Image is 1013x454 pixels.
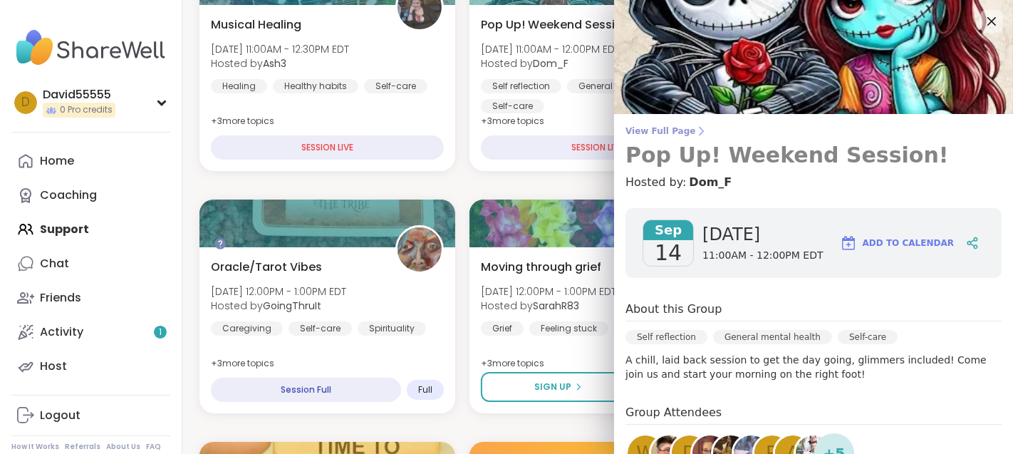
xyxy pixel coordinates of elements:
a: Dom_F [689,174,732,191]
div: General mental health [713,330,832,344]
span: Moving through grief [481,259,601,276]
span: Hosted by [211,56,349,71]
h4: About this Group [625,301,722,318]
b: SarahR83 [533,299,579,313]
div: Caregiving [211,321,283,336]
span: Hosted by [481,299,616,313]
a: Referrals [65,442,100,452]
a: View Full PagePop Up! Weekend Session! [625,125,1002,168]
b: GoingThruIt [263,299,321,313]
div: Feeling stuck [529,321,608,336]
div: General mental health [567,79,687,93]
div: Self-care [838,330,898,344]
a: Logout [11,398,170,433]
span: 11:00AM - 12:00PM EDT [702,249,823,263]
div: Self-care [481,99,544,113]
a: Activity1 [11,315,170,349]
span: Sep [643,220,693,240]
div: Spirituality [358,321,426,336]
div: Self-care [289,321,352,336]
div: Logout [40,408,80,423]
b: Dom_F [533,56,568,71]
span: Hosted by [211,299,346,313]
div: Session Full [211,378,401,402]
img: ShareWell Nav Logo [11,23,170,73]
span: Pop Up! Weekend Session! [481,16,633,33]
button: Add to Calendar [833,226,960,260]
span: 1 [159,326,162,339]
span: Musical Healing [211,16,301,33]
div: Coaching [40,187,97,203]
div: David55555 [43,87,115,103]
a: Chat [11,247,170,281]
a: Friends [11,281,170,315]
div: Self reflection [481,79,561,93]
span: [DATE] [702,223,823,246]
span: Oracle/Tarot Vibes [211,259,322,276]
a: FAQ [146,442,161,452]
div: Chat [40,256,69,272]
div: SESSION LIVE [481,135,714,160]
div: Grief [481,321,524,336]
span: Hosted by [481,56,620,71]
div: Home [40,153,74,169]
div: Healing [211,79,267,93]
div: Self reflection [625,330,707,344]
span: [DATE] 12:00PM - 1:00PM EDT [481,284,616,299]
div: Host [40,358,67,374]
img: GoingThruIt [398,227,442,272]
span: D [21,93,30,112]
b: Ash3 [263,56,286,71]
h4: Hosted by: [625,174,1002,191]
a: Host [11,349,170,383]
iframe: Spotlight [214,238,226,249]
a: Coaching [11,178,170,212]
span: 0 Pro credits [60,104,113,116]
h3: Pop Up! Weekend Session! [625,143,1002,168]
span: [DATE] 11:00AM - 12:00PM EDT [481,42,620,56]
div: Activity [40,324,83,340]
span: Sign Up [534,381,571,393]
button: Sign Up [481,372,636,402]
a: About Us [106,442,140,452]
span: 14 [655,240,682,266]
div: Healthy habits [273,79,358,93]
a: Home [11,144,170,178]
span: View Full Page [625,125,1002,137]
div: Self-care [364,79,427,93]
div: SESSION LIVE [211,135,444,160]
span: Add to Calendar [863,237,954,249]
h4: Group Attendees [625,404,1002,425]
a: How It Works [11,442,59,452]
span: [DATE] 11:00AM - 12:30PM EDT [211,42,349,56]
p: A chill, laid back session to get the day going, glimmers included! Come join us and start your m... [625,353,1002,381]
div: Friends [40,290,81,306]
img: ShareWell Logomark [840,234,857,252]
span: Full [418,384,432,396]
span: [DATE] 12:00PM - 1:00PM EDT [211,284,346,299]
